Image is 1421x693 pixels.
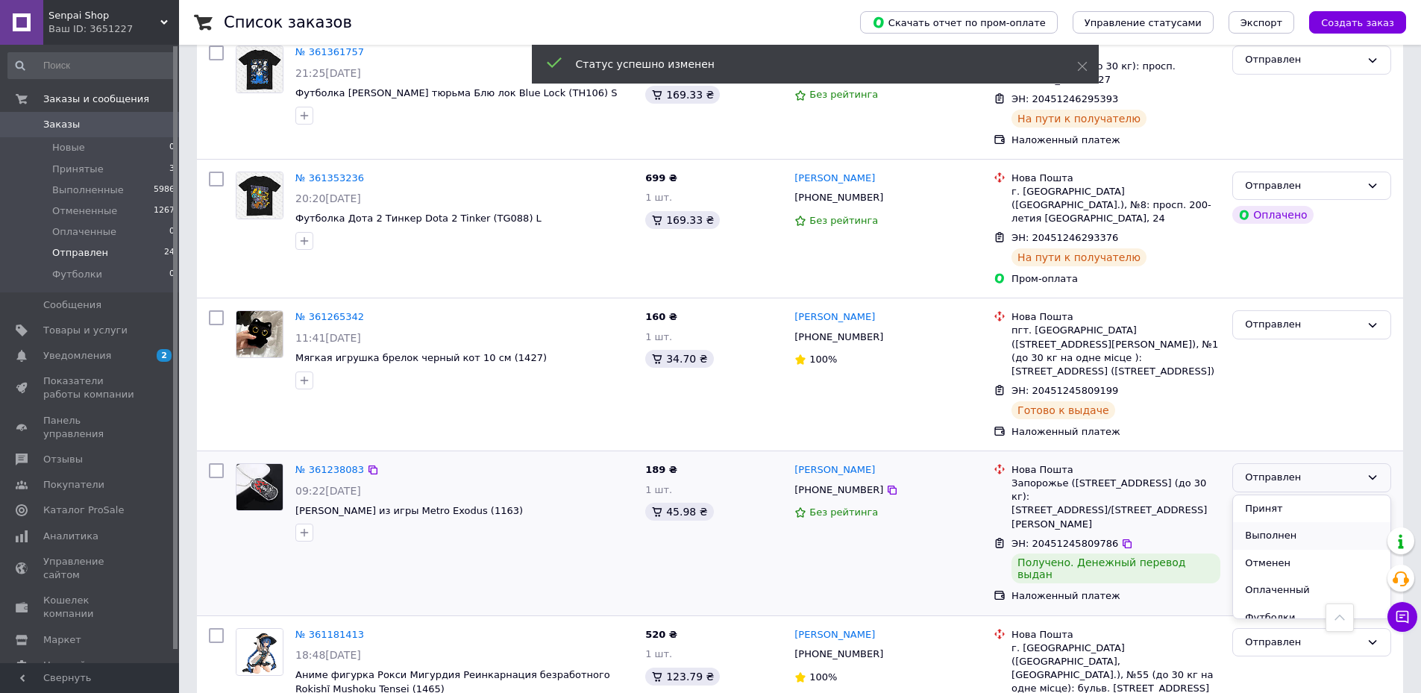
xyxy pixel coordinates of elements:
[791,645,886,664] div: [PHONE_NUMBER]
[645,503,713,521] div: 45.98 ₴
[43,374,138,401] span: Показатели работы компании
[295,464,364,475] a: № 361238083
[224,13,352,31] h1: Список заказов
[43,453,83,466] span: Отзывы
[645,350,713,368] div: 34.70 ₴
[43,478,104,492] span: Покупатели
[1011,310,1220,324] div: Нова Пошта
[645,629,677,640] span: 520 ₴
[52,204,117,218] span: Отмененные
[1011,272,1220,286] div: Пром-оплата
[1233,522,1390,550] li: Выполнен
[236,463,283,511] a: Фото товару
[809,89,878,100] span: Без рейтинга
[1229,11,1294,34] button: Экспорт
[645,86,720,104] div: 169.33 ₴
[295,505,523,516] a: [PERSON_NAME] из игры Metro Exodus (1163)
[295,213,542,224] a: Футболка Дота 2 Тинкер Dota 2 Tinker (TG088) L
[48,9,160,22] span: Senpai Shop
[43,298,101,312] span: Сообщения
[1387,602,1417,632] button: Чат с покупателем
[1011,248,1146,266] div: На пути к получателю
[794,310,875,324] a: [PERSON_NAME]
[154,184,175,197] span: 5986
[52,163,104,176] span: Принятые
[43,92,149,106] span: Заказы и сообщения
[295,352,547,363] a: Мягкая игрушка брелок черный кот 10 см (1427)
[43,118,80,131] span: Заказы
[164,246,175,260] span: 24
[1233,577,1390,604] li: Оплаченный
[295,172,364,184] a: № 361353236
[43,324,128,337] span: Товары и услуги
[43,659,98,672] span: Настройки
[576,57,1040,72] div: Статус успешно изменен
[1011,134,1220,147] div: Наложенный платеж
[52,268,102,281] span: Футболки
[1011,538,1118,549] span: ЭН: 20451245809786
[1233,604,1390,632] li: Футболки
[52,184,124,197] span: Выполненные
[52,246,108,260] span: Отправлен
[295,87,617,98] a: Футболка [PERSON_NAME] тюрьма Блю лок Blue Lock (TH106) S
[48,22,179,36] div: Ваш ID: 3651227
[295,649,361,661] span: 18:48[DATE]
[1245,317,1361,333] div: Отправлен
[645,484,672,495] span: 1 шт.
[645,192,672,203] span: 1 шт.
[1233,550,1390,577] li: Отменен
[860,11,1058,34] button: Скачать отчет по пром-оплате
[1011,425,1220,439] div: Наложенный платеж
[809,671,837,683] span: 100%
[52,225,116,239] span: Оплаченные
[43,530,98,543] span: Аналитика
[236,310,283,358] a: Фото товару
[872,16,1046,29] span: Скачать отчет по пром-оплате
[295,629,364,640] a: № 361181413
[1011,93,1118,104] span: ЭН: 20451246295393
[1011,385,1118,396] span: ЭН: 20451245809199
[154,204,175,218] span: 1267
[169,268,175,281] span: 0
[1011,172,1220,185] div: Нова Пошта
[169,225,175,239] span: 0
[1011,628,1220,642] div: Нова Пошта
[645,211,720,229] div: 169.33 ₴
[295,67,361,79] span: 21:25[DATE]
[1011,324,1220,378] div: пгт. [GEOGRAPHIC_DATA] ([STREET_ADDRESS][PERSON_NAME]), №1 (до 30 кг на одне місце ): [STREET_ADD...
[1309,11,1406,34] button: Создать заказ
[7,52,176,79] input: Поиск
[645,648,672,659] span: 1 шт.
[1011,110,1146,128] div: На пути к получателю
[295,192,361,204] span: 20:20[DATE]
[1011,185,1220,226] div: г. [GEOGRAPHIC_DATA] ([GEOGRAPHIC_DATA].), №8: просп. 200-летия [GEOGRAPHIC_DATA], 24
[169,141,175,154] span: 0
[791,327,886,347] div: [PHONE_NUMBER]
[1294,16,1406,28] a: Создать заказ
[1232,206,1313,224] div: Оплачено
[295,332,361,344] span: 11:41[DATE]
[794,172,875,186] a: [PERSON_NAME]
[1233,495,1390,523] li: Принят
[791,188,886,207] div: [PHONE_NUMBER]
[791,480,886,500] div: [PHONE_NUMBER]
[1011,477,1220,531] div: Запорожье ([STREET_ADDRESS] (до 30 кг): [STREET_ADDRESS]/[STREET_ADDRESS][PERSON_NAME]
[169,163,175,176] span: 3
[236,46,283,92] img: Фото товару
[645,331,672,342] span: 1 шт.
[295,485,361,497] span: 09:22[DATE]
[236,628,283,676] a: Фото товару
[645,311,677,322] span: 160 ₴
[236,172,283,219] img: Фото товару
[1011,554,1220,583] div: Получено. Денежный перевод выдан
[236,630,283,674] img: Фото товару
[1240,17,1282,28] span: Экспорт
[1245,635,1361,650] div: Отправлен
[1011,401,1114,419] div: Готово к выдаче
[236,464,283,510] img: Фото товару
